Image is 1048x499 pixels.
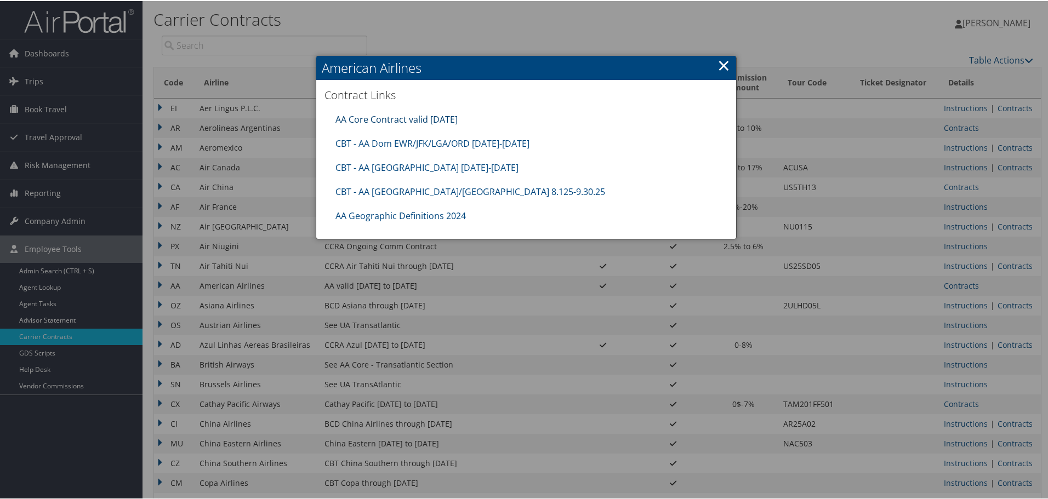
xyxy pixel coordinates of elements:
a: AA Geographic Definitions 2024 [335,209,466,221]
a: × [717,53,730,75]
h3: Contract Links [324,87,728,102]
a: AA Core Contract valid [DATE] [335,112,458,124]
h2: American Airlines [316,55,736,79]
a: CBT - AA [GEOGRAPHIC_DATA]/[GEOGRAPHIC_DATA] 8.125-9.30.25 [335,185,605,197]
a: CBT - AA [GEOGRAPHIC_DATA] [DATE]-[DATE] [335,160,519,173]
a: CBT - AA Dom EWR/JFK/LGA/ORD [DATE]-[DATE] [335,136,529,148]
